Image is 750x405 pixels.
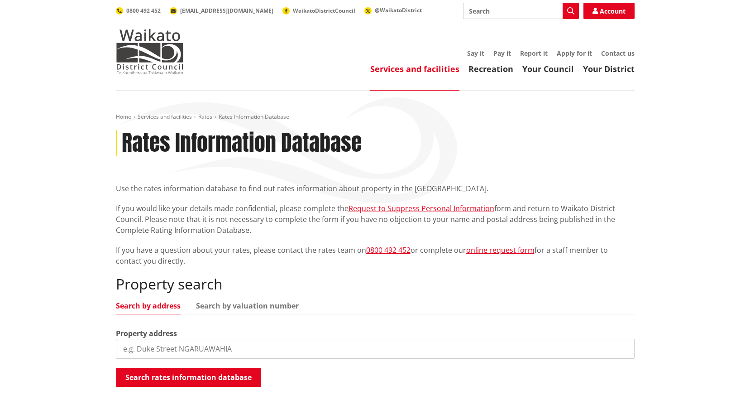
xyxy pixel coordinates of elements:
[116,275,635,293] h2: Property search
[375,6,422,14] span: @WaikatoDistrict
[116,113,635,121] nav: breadcrumb
[196,302,299,309] a: Search by valuation number
[170,7,273,14] a: [EMAIL_ADDRESS][DOMAIN_NAME]
[116,29,184,74] img: Waikato District Council - Te Kaunihera aa Takiwaa o Waikato
[198,113,212,121] a: Rates
[116,328,177,339] label: Property address
[522,63,574,74] a: Your Council
[116,245,635,266] p: If you have a question about your rates, please contact the rates team on or complete our for a s...
[116,183,635,194] p: Use the rates information database to find out rates information about property in the [GEOGRAPHI...
[116,302,181,309] a: Search by address
[520,49,548,58] a: Report it
[180,7,273,14] span: [EMAIL_ADDRESS][DOMAIN_NAME]
[557,49,592,58] a: Apply for it
[126,7,161,14] span: 0800 492 452
[467,49,484,58] a: Say it
[116,7,161,14] a: 0800 492 452
[468,63,513,74] a: Recreation
[370,63,459,74] a: Services and facilities
[219,113,289,121] span: Rates Information Database
[466,245,535,255] a: online request form
[463,3,579,19] input: Search input
[116,113,131,121] a: Home
[138,113,192,121] a: Services and facilities
[282,7,355,14] a: WaikatoDistrictCouncil
[493,49,511,58] a: Pay it
[601,49,635,58] a: Contact us
[293,7,355,14] span: WaikatoDistrictCouncil
[116,368,261,387] button: Search rates information database
[349,203,494,213] a: Request to Suppress Personal Information
[364,6,422,14] a: @WaikatoDistrict
[366,245,411,255] a: 0800 492 452
[122,130,362,156] h1: Rates Information Database
[116,339,635,359] input: e.g. Duke Street NGARUAWAHIA
[583,63,635,74] a: Your District
[116,203,635,236] p: If you would like your details made confidential, please complete the form and return to Waikato ...
[583,3,635,19] a: Account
